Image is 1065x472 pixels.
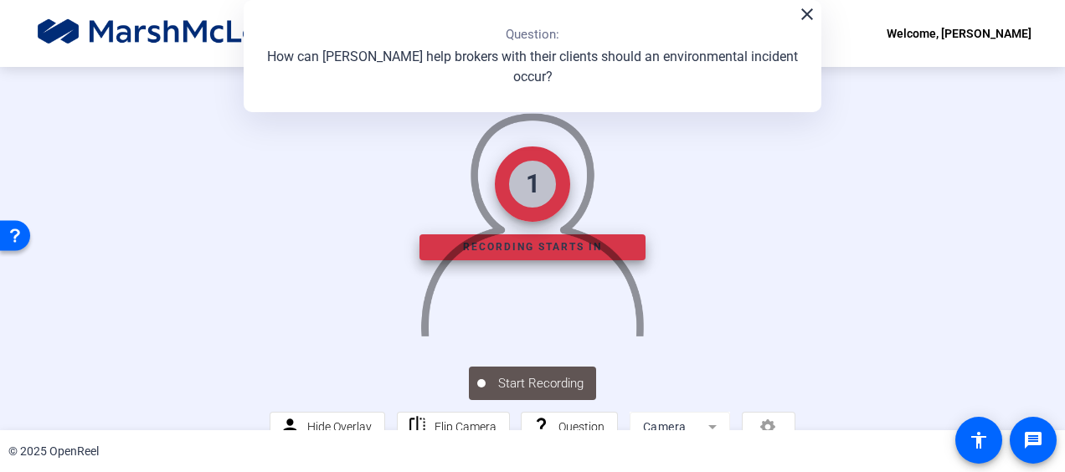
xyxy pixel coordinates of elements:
p: How can [PERSON_NAME] help brokers with their clients should an environmental incident occur? [260,47,805,87]
span: Flip Camera [435,420,496,434]
span: Hide Overlay [307,420,372,434]
mat-icon: close [797,4,817,24]
div: © 2025 OpenReel [8,443,99,460]
button: Start Recording [469,367,596,400]
mat-icon: question_mark [531,416,552,437]
span: Question [558,420,605,434]
div: 1 [526,165,540,203]
button: Hide Overlay [270,412,385,442]
mat-icon: person [280,416,301,437]
mat-icon: accessibility [969,430,989,450]
button: Question [521,412,618,442]
img: overlay [419,100,646,336]
button: Flip Camera [397,412,510,442]
p: Question: [506,25,559,44]
span: Start Recording [486,374,596,393]
mat-icon: flip [407,416,428,437]
img: OpenReel logo [33,17,338,50]
mat-icon: message [1023,430,1043,450]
